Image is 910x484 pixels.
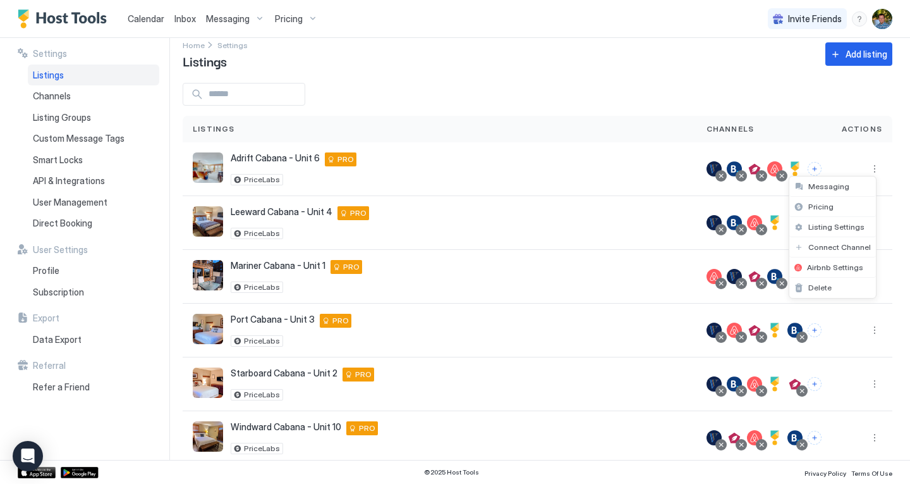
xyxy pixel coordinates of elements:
span: Airbnb Settings [807,263,863,272]
span: Pricing [808,202,834,211]
span: Delete [808,283,832,292]
span: Listing Settings [808,222,864,232]
span: Connect Channel [808,242,871,252]
div: Open Intercom Messenger [13,441,43,471]
span: Messaging [808,182,849,191]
